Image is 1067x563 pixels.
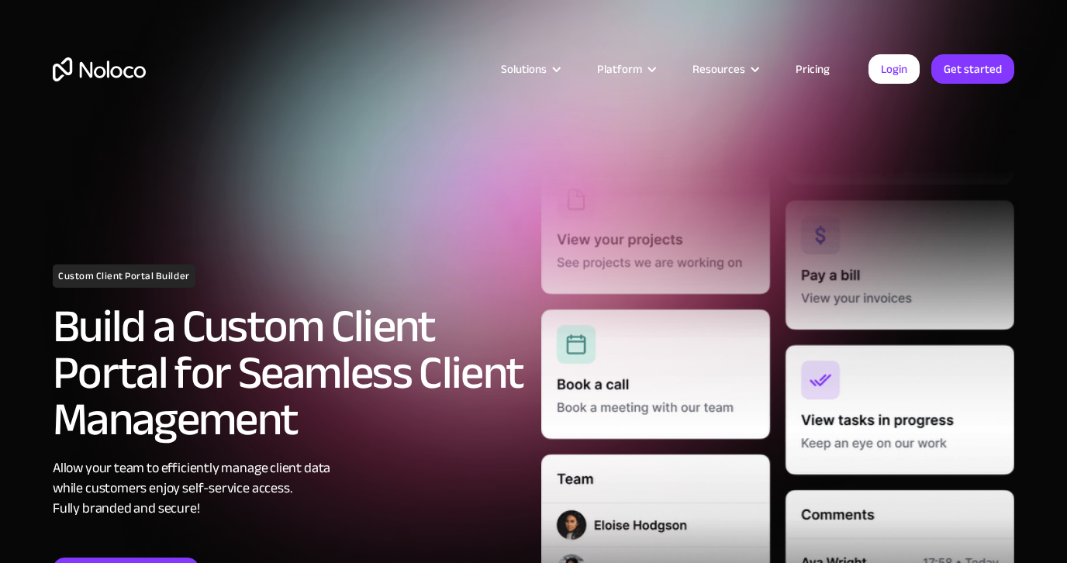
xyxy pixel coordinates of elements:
[597,59,642,79] div: Platform
[578,59,673,79] div: Platform
[673,59,776,79] div: Resources
[931,54,1014,84] a: Get started
[501,59,547,79] div: Solutions
[776,59,849,79] a: Pricing
[53,264,195,288] h1: Custom Client Portal Builder
[482,59,578,79] div: Solutions
[53,458,526,519] div: Allow your team to efficiently manage client data while customers enjoy self-service access. Full...
[868,54,920,84] a: Login
[53,303,526,443] h2: Build a Custom Client Portal for Seamless Client Management
[692,59,745,79] div: Resources
[53,57,146,81] a: home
